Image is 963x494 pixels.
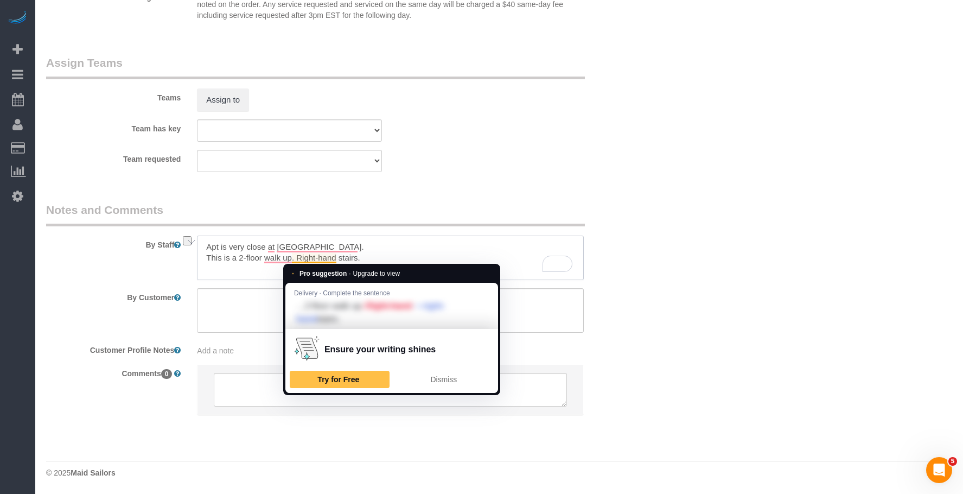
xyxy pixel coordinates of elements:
legend: Assign Teams [46,55,585,79]
strong: Maid Sailors [71,468,115,477]
label: By Staff [38,236,189,250]
div: © 2025 [46,467,952,478]
span: 5 [948,457,957,466]
span: Add a note [197,346,234,355]
label: By Customer [38,288,189,303]
img: Automaid Logo [7,11,28,26]
textarea: To enrich screen reader interactions, please activate Accessibility in Grammarly extension settings [197,236,583,280]
label: Customer Profile Notes [38,341,189,356]
iframe: Intercom live chat [926,457,952,483]
label: Teams [38,88,189,103]
button: Assign to [197,88,249,111]
span: 0 [161,369,173,379]
legend: Notes and Comments [46,202,585,226]
label: Team has key [38,119,189,134]
label: Comments [38,364,189,379]
label: Team requested [38,150,189,164]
